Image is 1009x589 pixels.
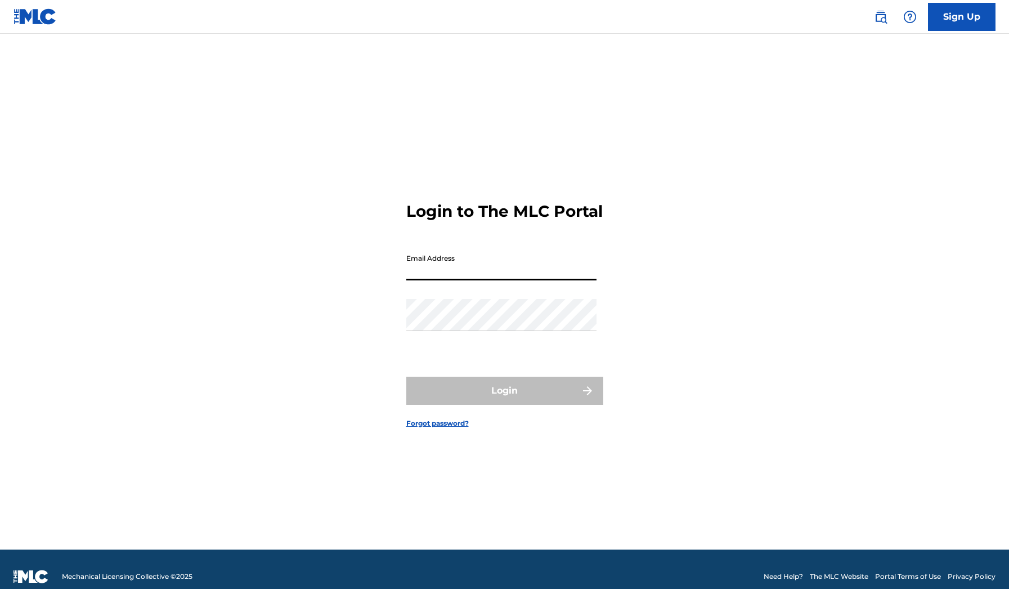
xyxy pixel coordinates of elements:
[764,572,803,582] a: Need Help?
[899,6,921,28] div: Help
[928,3,995,31] a: Sign Up
[406,418,469,429] a: Forgot password?
[14,570,48,583] img: logo
[874,10,887,24] img: search
[810,572,868,582] a: The MLC Website
[14,8,57,25] img: MLC Logo
[406,202,603,221] h3: Login to The MLC Portal
[869,6,892,28] a: Public Search
[875,572,941,582] a: Portal Terms of Use
[948,572,995,582] a: Privacy Policy
[62,572,192,582] span: Mechanical Licensing Collective © 2025
[903,10,917,24] img: help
